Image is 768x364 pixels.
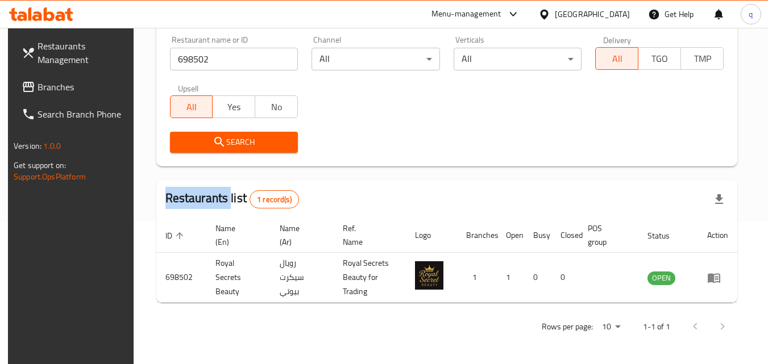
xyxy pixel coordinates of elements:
[542,320,593,334] p: Rows per page:
[179,135,289,149] span: Search
[603,36,632,44] label: Delivery
[13,101,136,128] a: Search Branch Phone
[156,218,737,303] table: enhanced table
[686,51,719,67] span: TMP
[457,218,497,253] th: Branches
[555,8,630,20] div: [GEOGRAPHIC_DATA]
[588,221,625,249] span: POS group
[215,221,258,249] span: Name (En)
[638,47,681,70] button: TGO
[212,95,255,118] button: Yes
[38,80,127,94] span: Branches
[175,99,209,115] span: All
[170,95,213,118] button: All
[406,218,457,253] th: Logo
[170,48,298,70] input: Search for restaurant name or ID..
[595,47,638,70] button: All
[647,229,684,242] span: Status
[431,7,501,21] div: Menu-management
[13,32,136,73] a: Restaurants Management
[280,221,320,249] span: Name (Ar)
[698,218,737,253] th: Action
[643,320,670,334] p: 1-1 of 1
[524,218,551,253] th: Busy
[551,253,579,303] td: 0
[255,95,298,118] button: No
[524,253,551,303] td: 0
[250,194,298,205] span: 1 record(s)
[312,48,440,70] div: All
[165,229,187,242] span: ID
[38,107,127,121] span: Search Branch Phone
[343,221,392,249] span: Ref. Name
[43,139,61,153] span: 1.0.0
[415,261,443,290] img: Royal Secrets Beauty
[217,99,251,115] span: Yes
[454,48,582,70] div: All
[38,39,127,66] span: Restaurants Management
[334,253,406,303] td: Royal Secrets Beauty for Trading
[13,73,136,101] a: Branches
[178,84,199,92] label: Upsell
[647,271,675,284] span: OPEN
[705,186,733,213] div: Export file
[749,8,753,20] span: q
[271,253,334,303] td: رويال سيكرت بيوتي
[250,190,299,208] div: Total records count
[497,218,524,253] th: Open
[14,158,66,173] span: Get support on:
[643,51,676,67] span: TGO
[497,253,524,303] td: 1
[206,253,271,303] td: Royal Secrets Beauty
[156,253,206,303] td: 698502
[457,253,497,303] td: 1
[165,190,299,208] h2: Restaurants list
[680,47,724,70] button: TMP
[260,99,293,115] span: No
[551,218,579,253] th: Closed
[14,139,41,153] span: Version:
[170,132,298,153] button: Search
[14,169,86,184] a: Support.OpsPlatform
[597,319,625,336] div: Rows per page:
[600,51,634,67] span: All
